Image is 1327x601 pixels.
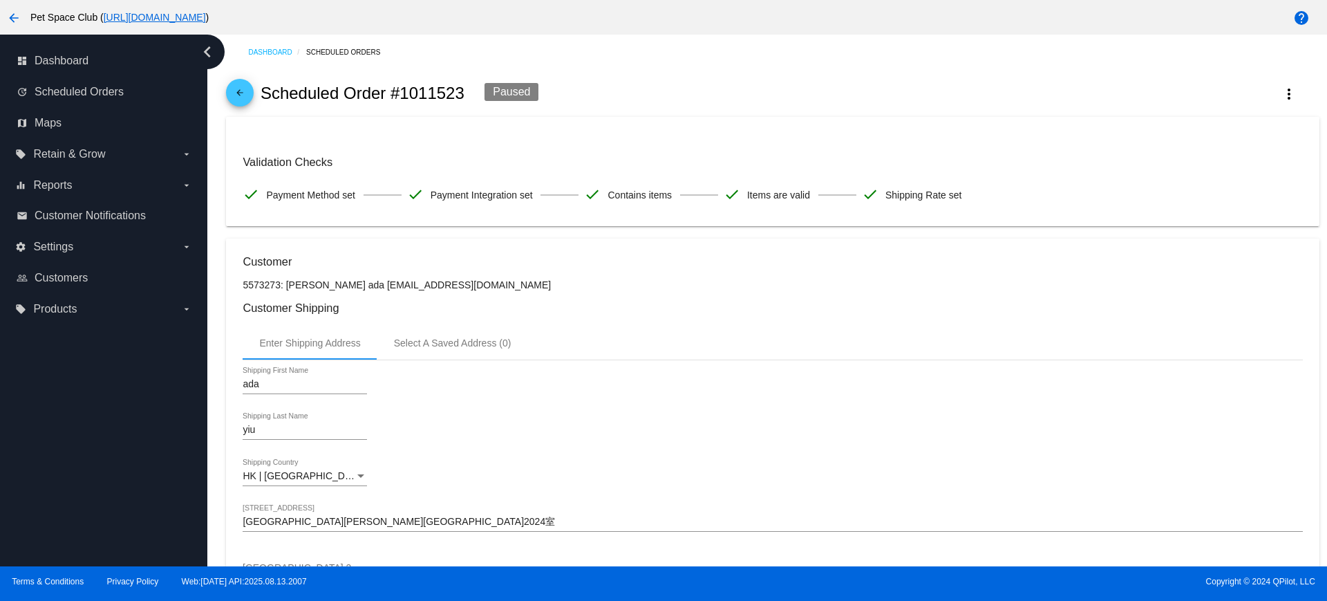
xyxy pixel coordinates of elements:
span: Maps [35,117,62,129]
a: Dashboard [248,41,306,63]
span: Settings [33,241,73,253]
mat-icon: arrow_back [6,10,22,26]
i: arrow_drop_down [181,241,192,252]
h3: Customer Shipping [243,302,1302,315]
span: Products [33,303,77,315]
h3: Validation Checks [243,156,1302,169]
i: email [17,210,28,221]
mat-icon: check [862,186,878,203]
span: Contains items [608,181,672,210]
mat-icon: more_vert [1281,86,1297,102]
mat-icon: arrow_back [232,88,248,104]
span: Retain & Grow [33,148,105,160]
input: Shipping Street 1 [243,517,1302,528]
input: Shipping Street 2 [243,563,1302,574]
i: local_offer [15,304,26,315]
h2: Scheduled Order #1011523 [261,84,464,103]
i: map [17,118,28,129]
a: dashboard Dashboard [17,50,192,72]
mat-icon: check [584,186,601,203]
a: Terms & Conditions [12,577,84,586]
a: Scheduled Orders [306,41,393,63]
a: Web:[DATE] API:2025.08.13.2007 [182,577,307,586]
p: 5573273: [PERSON_NAME] ada [EMAIL_ADDRESS][DOMAIN_NAME] [243,279,1302,290]
i: chevron_left [196,41,218,63]
span: Reports [33,179,72,192]
input: Shipping Last Name [243,425,367,436]
a: map Maps [17,112,192,134]
i: arrow_drop_down [181,149,192,160]
span: Payment Integration set [431,181,533,210]
i: people_outline [17,272,28,284]
span: Copyright © 2024 QPilot, LLC [675,577,1315,586]
a: Privacy Policy [107,577,159,586]
span: Pet Space Club ( ) [30,12,209,23]
div: Select A Saved Address (0) [394,338,511,349]
span: Items are valid [747,181,810,210]
span: Customer Notifications [35,210,146,222]
i: settings [15,241,26,252]
span: Scheduled Orders [35,86,124,98]
div: Paused [484,83,538,101]
span: Dashboard [35,55,88,67]
i: equalizer [15,180,26,191]
span: HK | [GEOGRAPHIC_DATA] [243,470,365,481]
a: [URL][DOMAIN_NAME] [104,12,206,23]
mat-icon: check [243,186,259,203]
mat-icon: check [724,186,740,203]
h3: Customer [243,255,1302,268]
mat-icon: check [407,186,424,203]
i: arrow_drop_down [181,180,192,191]
i: dashboard [17,55,28,66]
i: arrow_drop_down [181,304,192,315]
a: email Customer Notifications [17,205,192,227]
a: people_outline Customers [17,267,192,289]
mat-icon: help [1293,10,1310,26]
a: update Scheduled Orders [17,81,192,103]
div: Enter Shipping Address [259,338,360,349]
i: update [17,86,28,98]
span: Customers [35,272,88,284]
input: Shipping First Name [243,379,367,390]
span: Shipping Rate set [885,181,962,210]
mat-select: Shipping Country [243,471,367,482]
span: Payment Method set [266,181,355,210]
i: local_offer [15,149,26,160]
